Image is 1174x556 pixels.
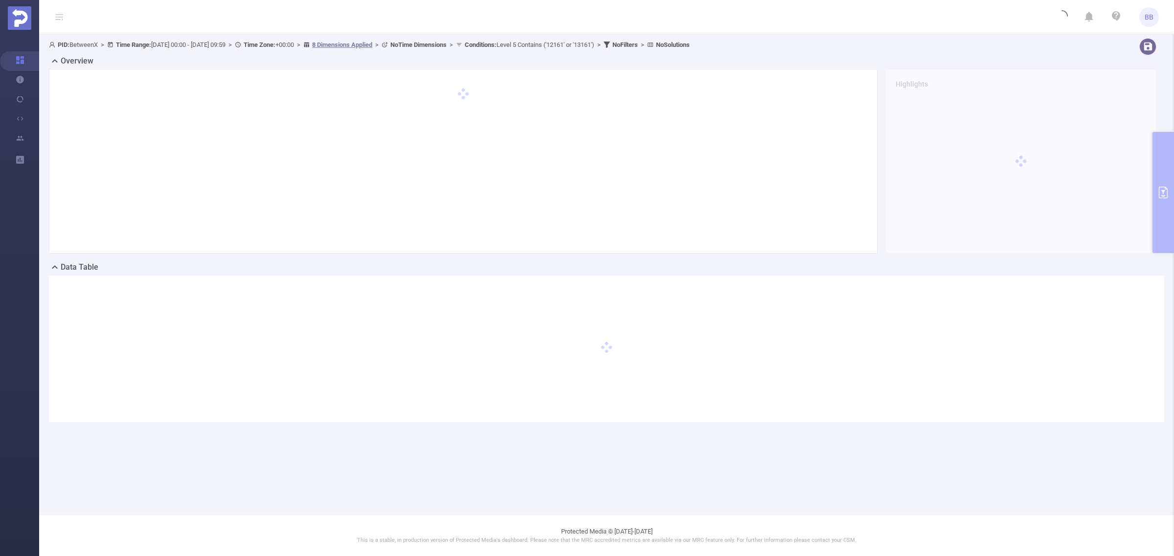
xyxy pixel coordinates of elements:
img: Protected Media [8,6,31,30]
b: No Solutions [656,41,690,48]
b: Time Zone: [244,41,275,48]
span: > [98,41,107,48]
span: Level 5 Contains ('12161' or '13161') [465,41,594,48]
span: > [447,41,456,48]
p: This is a stable, in production version of Protected Media's dashboard. Please note that the MRC ... [64,536,1150,545]
span: > [226,41,235,48]
i: icon: user [49,42,58,48]
h2: Data Table [61,261,98,273]
b: PID: [58,41,69,48]
b: No Time Dimensions [390,41,447,48]
span: BB [1145,7,1153,27]
span: BetweenX [DATE] 00:00 - [DATE] 09:59 +00:00 [49,41,690,48]
b: Time Range: [116,41,151,48]
footer: Protected Media © [DATE]-[DATE] [39,514,1174,556]
i: icon: loading [1056,10,1068,24]
b: Conditions : [465,41,497,48]
u: 8 Dimensions Applied [312,41,372,48]
b: No Filters [612,41,638,48]
span: > [294,41,303,48]
span: > [594,41,604,48]
span: > [372,41,382,48]
h2: Overview [61,55,93,67]
span: > [638,41,647,48]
